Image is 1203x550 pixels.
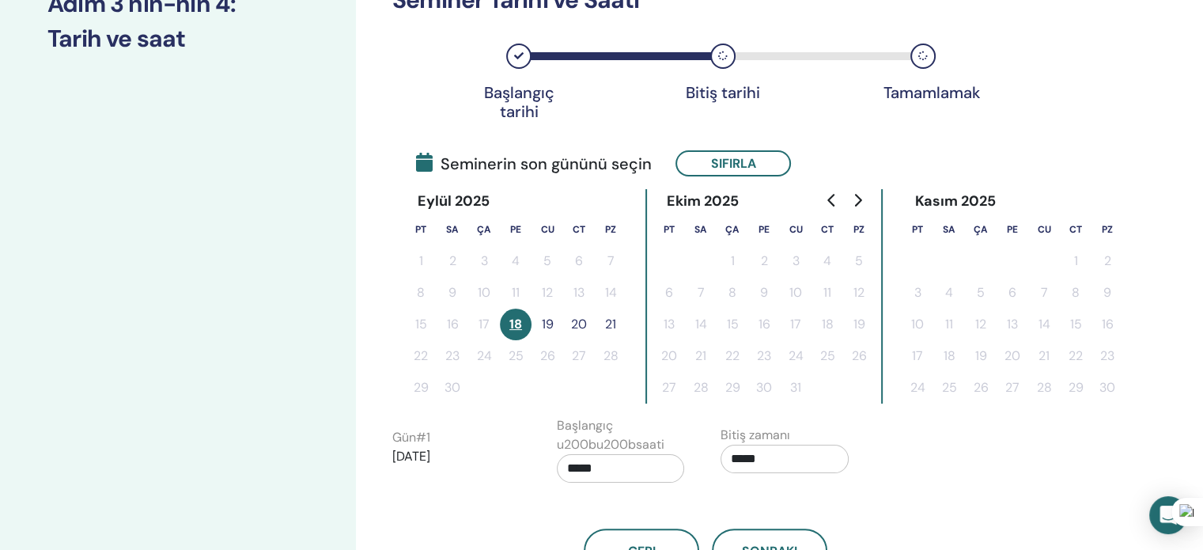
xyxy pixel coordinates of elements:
[392,428,430,447] label: Gün # 1
[780,309,811,340] button: 17
[437,340,468,372] button: 23
[653,189,751,214] div: Ekim 2025
[532,277,563,309] button: 12
[843,340,875,372] button: 26
[405,309,437,340] button: 15
[780,372,811,404] button: 31
[595,245,626,277] button: 7
[595,214,626,245] th: Pazar
[717,277,748,309] button: 8
[965,340,997,372] button: 19
[933,277,965,309] button: 4
[563,277,595,309] button: 13
[437,277,468,309] button: 9
[748,340,780,372] button: 23
[595,340,626,372] button: 28
[416,152,652,176] span: Seminerin son gününü seçin
[500,277,532,309] button: 11
[811,309,843,340] button: 18
[717,372,748,404] button: 29
[933,372,965,404] button: 25
[933,309,965,340] button: 11
[843,245,875,277] button: 5
[653,214,685,245] th: Pazartesi
[883,83,963,102] div: Tamamlamak
[811,245,843,277] button: 4
[437,372,468,404] button: 30
[780,214,811,245] th: Cuma
[653,340,685,372] button: 20
[500,245,532,277] button: 4
[965,277,997,309] button: 5
[405,214,437,245] th: Pazartesi
[675,150,791,176] button: Sıfırla
[685,309,717,340] button: 14
[437,309,468,340] button: 16
[748,214,780,245] th: Perşembe
[595,277,626,309] button: 14
[997,309,1028,340] button: 13
[811,340,843,372] button: 25
[563,245,595,277] button: 6
[997,214,1028,245] th: Perşembe
[563,309,595,340] button: 20
[1091,340,1123,372] button: 23
[47,25,308,53] h3: Tarih ve saat
[685,340,717,372] button: 21
[843,277,875,309] button: 12
[532,340,563,372] button: 26
[902,277,933,309] button: 3
[468,277,500,309] button: 10
[405,340,437,372] button: 22
[748,309,780,340] button: 16
[997,340,1028,372] button: 20
[717,214,748,245] th: Çarşamba
[780,245,811,277] button: 3
[1149,496,1187,534] div: Open Intercom Messenger
[1028,340,1060,372] button: 21
[902,340,933,372] button: 17
[1091,277,1123,309] button: 9
[1091,214,1123,245] th: Pazar
[717,340,748,372] button: 22
[843,309,875,340] button: 19
[1028,214,1060,245] th: Cuma
[1060,214,1091,245] th: Cumartesi
[468,309,500,340] button: 17
[902,372,933,404] button: 24
[1091,309,1123,340] button: 16
[819,184,845,216] button: Go to previous month
[965,214,997,245] th: Çarşamba
[1028,309,1060,340] button: 14
[845,184,870,216] button: Go to next month
[717,309,748,340] button: 15
[748,277,780,309] button: 9
[563,340,595,372] button: 27
[468,340,500,372] button: 24
[1060,372,1091,404] button: 29
[1060,245,1091,277] button: 1
[685,214,717,245] th: Salı
[653,372,685,404] button: 27
[717,245,748,277] button: 1
[902,214,933,245] th: Pazartesi
[405,245,437,277] button: 1
[933,340,965,372] button: 18
[405,372,437,404] button: 29
[683,83,762,102] div: Bitiş tarihi
[653,277,685,309] button: 6
[1060,309,1091,340] button: 15
[902,309,933,340] button: 10
[468,245,500,277] button: 3
[532,214,563,245] th: Cuma
[500,340,532,372] button: 25
[685,372,717,404] button: 28
[685,277,717,309] button: 7
[1091,245,1123,277] button: 2
[1060,277,1091,309] button: 8
[748,372,780,404] button: 30
[997,277,1028,309] button: 6
[500,214,532,245] th: Perşembe
[997,372,1028,404] button: 27
[563,214,595,245] th: Cumartesi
